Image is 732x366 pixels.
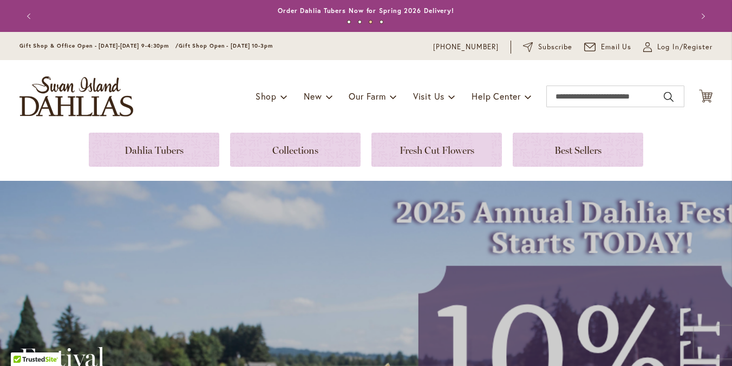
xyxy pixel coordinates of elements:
span: Visit Us [413,90,445,102]
span: Log In/Register [657,42,713,53]
span: Subscribe [538,42,572,53]
button: 1 of 4 [347,20,351,24]
button: 3 of 4 [369,20,372,24]
button: Next [691,5,713,27]
span: Help Center [472,90,521,102]
button: Previous [19,5,41,27]
button: 4 of 4 [380,20,383,24]
button: 2 of 4 [358,20,362,24]
a: [PHONE_NUMBER] [433,42,499,53]
span: Gift Shop Open - [DATE] 10-3pm [179,42,273,49]
span: Our Farm [349,90,385,102]
span: Email Us [601,42,632,53]
span: New [304,90,322,102]
a: Log In/Register [643,42,713,53]
a: Email Us [584,42,632,53]
a: Subscribe [523,42,572,53]
a: store logo [19,76,133,116]
span: Shop [256,90,277,102]
a: Order Dahlia Tubers Now for Spring 2026 Delivery! [278,6,454,15]
span: Gift Shop & Office Open - [DATE]-[DATE] 9-4:30pm / [19,42,179,49]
